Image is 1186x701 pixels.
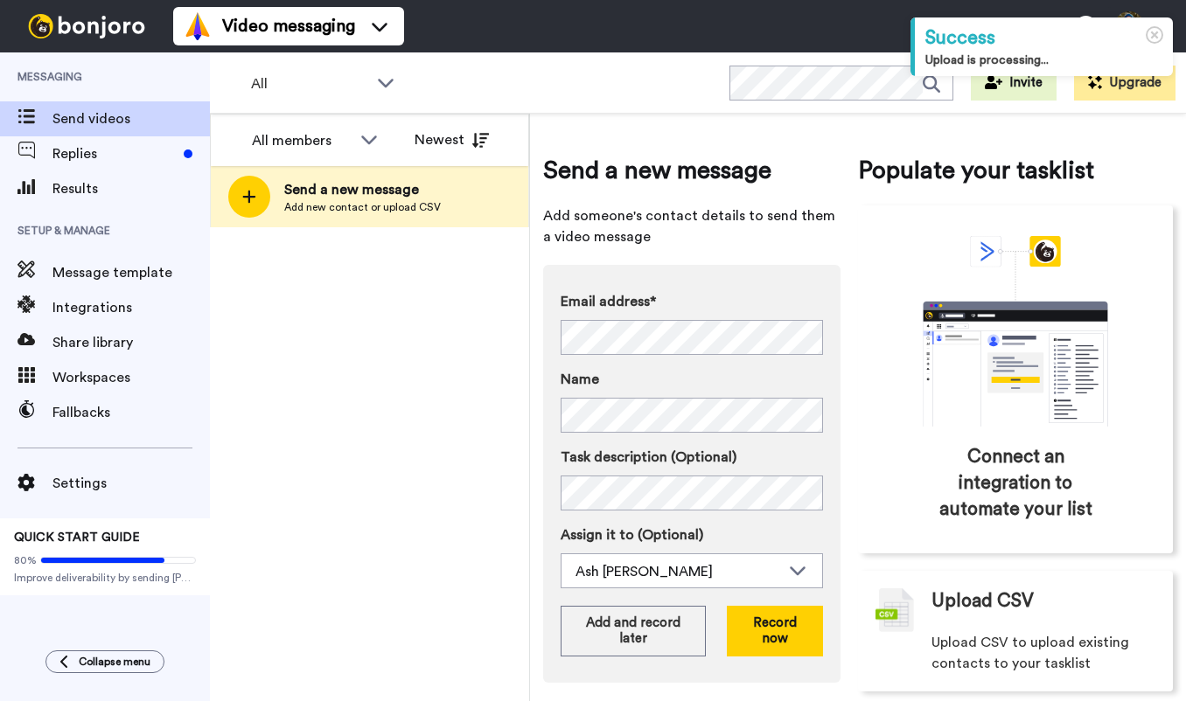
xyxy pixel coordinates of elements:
[561,606,706,656] button: Add and record later
[45,650,164,673] button: Collapse menu
[21,14,152,38] img: bj-logo-header-white.svg
[52,367,210,388] span: Workspaces
[14,553,37,567] span: 80%
[52,332,210,353] span: Share library
[925,52,1162,69] div: Upload is processing...
[284,179,441,200] span: Send a new message
[401,122,502,157] button: Newest
[925,24,1162,52] div: Success
[52,402,210,423] span: Fallbacks
[184,12,212,40] img: vm-color.svg
[14,571,196,585] span: Improve deliverability by sending [PERSON_NAME]’s from your own email
[52,262,210,283] span: Message template
[932,444,1099,523] span: Connect an integration to automate your list
[884,236,1147,427] div: animation
[52,108,210,129] span: Send videos
[561,447,823,468] label: Task description (Optional)
[858,153,1173,188] span: Populate your tasklist
[52,297,210,318] span: Integrations
[543,153,841,188] span: Send a new message
[931,632,1155,674] span: Upload CSV to upload existing contacts to your tasklist
[543,205,841,247] span: Add someone's contact details to send them a video message
[727,606,823,656] button: Record now
[79,655,150,669] span: Collapse menu
[931,588,1034,614] span: Upload CSV
[284,200,441,214] span: Add new contact or upload CSV
[251,73,368,94] span: All
[561,369,599,390] span: Name
[252,130,352,151] div: All members
[52,178,210,199] span: Results
[576,561,780,582] div: Ash [PERSON_NAME]
[561,291,823,312] label: Email address*
[1074,66,1176,101] button: Upgrade
[14,531,140,544] span: QUICK START GUIDE
[876,588,914,632] img: csv-grey.png
[52,143,177,164] span: Replies
[971,66,1057,101] button: Invite
[52,473,210,494] span: Settings
[222,14,355,38] span: Video messaging
[561,524,823,545] label: Assign it to (Optional)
